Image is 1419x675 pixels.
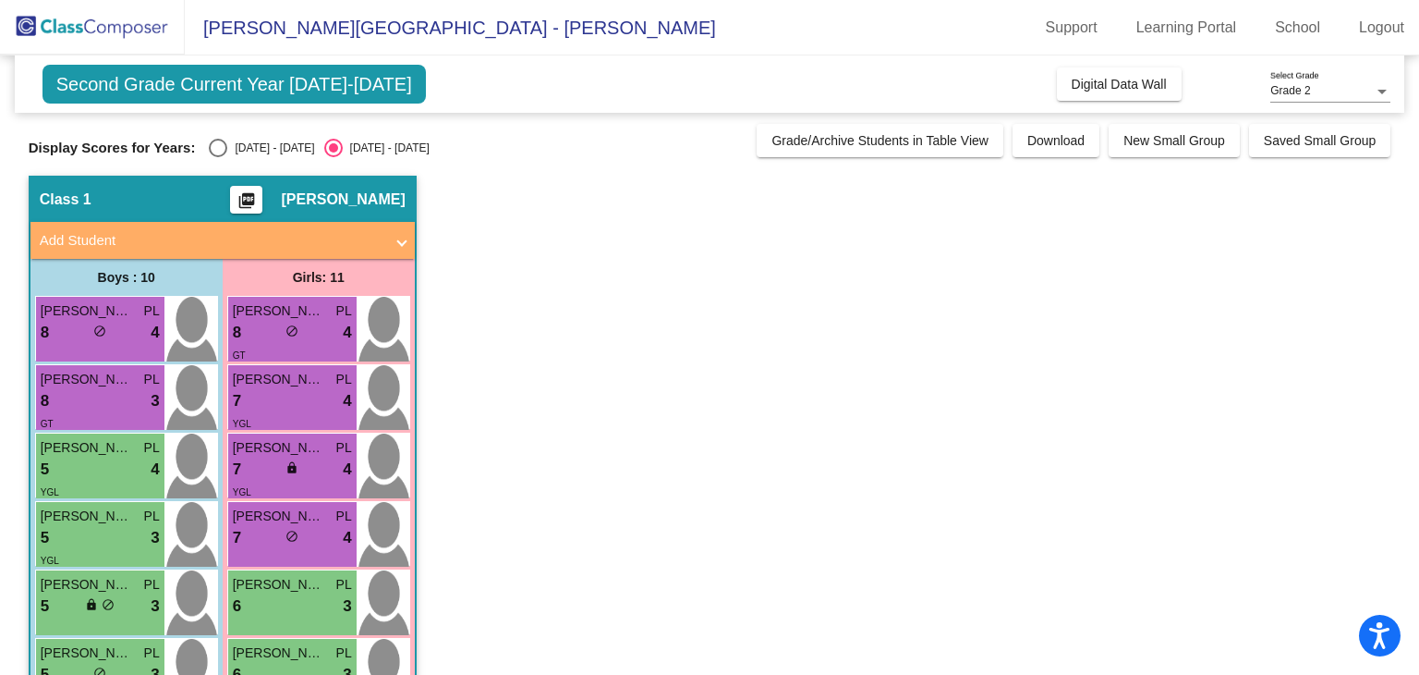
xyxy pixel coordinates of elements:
span: [PERSON_NAME] [41,370,133,389]
span: 6 [233,595,241,619]
span: Digital Data Wall [1072,77,1167,92]
span: 4 [343,389,351,413]
div: Boys : 10 [30,259,223,296]
button: Digital Data Wall [1057,67,1182,101]
a: Logout [1344,13,1419,43]
span: [PERSON_NAME] [233,438,325,458]
span: PL [336,301,352,321]
div: [DATE] - [DATE] [227,140,314,156]
span: PL [144,644,160,663]
span: 4 [151,321,159,345]
span: 4 [343,458,351,482]
span: Class 1 [40,190,91,209]
span: PL [144,507,160,526]
span: YGL [41,556,59,566]
span: 7 [233,458,241,482]
span: [PERSON_NAME] [41,644,133,663]
span: 7 [233,389,241,413]
span: lock [285,461,298,474]
span: PL [336,370,352,389]
span: [PERSON_NAME] [233,507,325,526]
span: PL [144,438,160,458]
mat-panel-title: Add Student [40,230,383,252]
span: PL [336,507,352,526]
span: 4 [343,526,351,550]
span: do_not_disturb_alt [285,530,298,543]
button: Grade/Archive Students in Table View [757,124,1003,157]
span: PL [144,301,160,321]
span: 4 [151,458,159,482]
span: [PERSON_NAME] [41,301,133,321]
span: do_not_disturb_alt [102,598,115,611]
span: PL [144,370,160,389]
button: Print Students Details [230,186,262,214]
span: Grade 2 [1270,84,1310,97]
a: Learning Portal [1122,13,1252,43]
span: [PERSON_NAME] [41,507,133,526]
span: do_not_disturb_alt [285,325,298,337]
span: 5 [41,458,49,482]
span: [PERSON_NAME] [281,190,405,209]
a: Support [1031,13,1112,43]
span: [PERSON_NAME] [41,438,133,458]
span: 3 [151,389,159,413]
span: YGL [41,487,59,497]
span: do_not_disturb_alt [93,325,106,337]
span: YGL [233,487,251,497]
span: 5 [41,526,49,550]
span: Saved Small Group [1264,133,1376,148]
button: Saved Small Group [1249,124,1390,157]
span: 8 [41,389,49,413]
div: Girls: 11 [223,259,415,296]
span: PL [144,575,160,595]
span: YGL [233,419,251,429]
span: GT [41,419,54,429]
mat-icon: picture_as_pdf [236,191,258,217]
span: [PERSON_NAME] [233,644,325,663]
span: Grade/Archive Students in Table View [771,133,988,148]
button: Download [1013,124,1099,157]
span: Display Scores for Years: [29,140,196,156]
div: [DATE] - [DATE] [343,140,430,156]
span: PL [336,575,352,595]
span: 3 [151,526,159,550]
span: [PERSON_NAME] [41,575,133,595]
span: 3 [151,595,159,619]
span: [PERSON_NAME] [233,575,325,595]
span: [PERSON_NAME][GEOGRAPHIC_DATA] - [PERSON_NAME] [185,13,716,43]
span: [PERSON_NAME] [233,370,325,389]
span: 7 [233,526,241,550]
span: 5 [41,595,49,619]
span: New Small Group [1123,133,1225,148]
span: PL [336,644,352,663]
span: 3 [343,595,351,619]
span: 4 [343,321,351,345]
span: lock [85,598,98,611]
mat-expansion-panel-header: Add Student [30,222,415,259]
span: Second Grade Current Year [DATE]-[DATE] [42,65,426,104]
span: 8 [41,321,49,345]
span: PL [336,438,352,458]
button: New Small Group [1109,124,1240,157]
span: [PERSON_NAME] [233,301,325,321]
span: Download [1027,133,1085,148]
a: School [1260,13,1335,43]
span: GT [233,350,246,361]
span: 8 [233,321,241,345]
mat-radio-group: Select an option [209,139,429,157]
